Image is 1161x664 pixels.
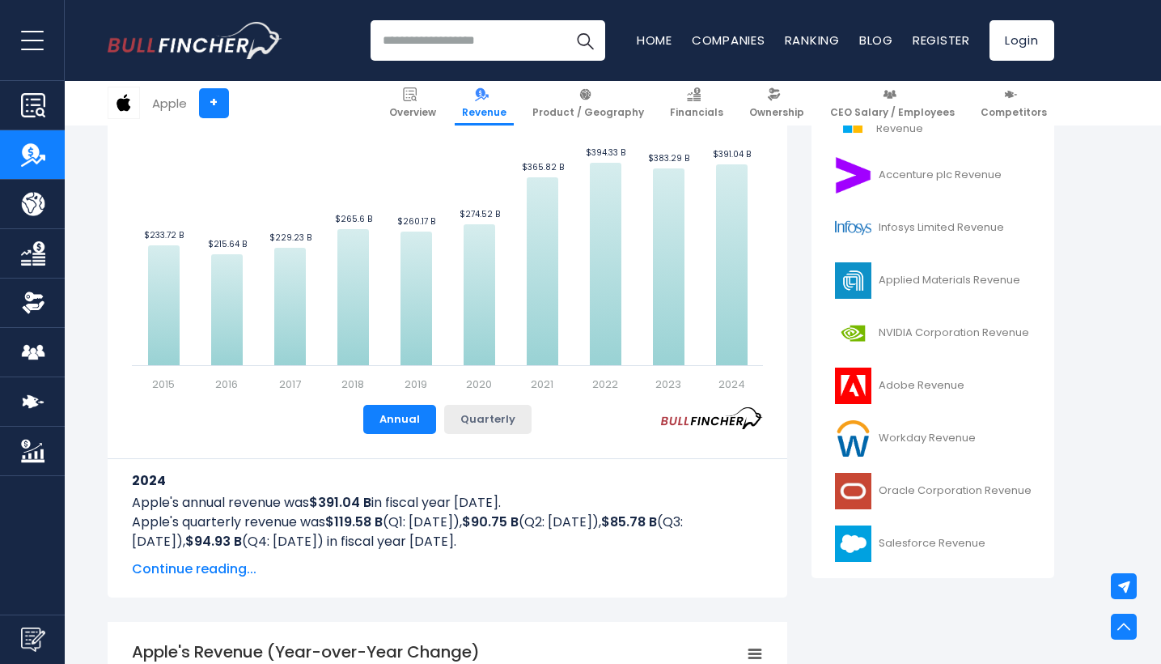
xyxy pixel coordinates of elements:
a: Adobe Revenue [824,364,1042,408]
b: $85.78 B [601,513,657,531]
img: ORCL logo [833,473,874,509]
a: Salesforce Revenue [824,521,1042,566]
a: Oracle Corporation Revenue [824,469,1042,513]
a: + [199,88,229,118]
button: Search [565,20,605,61]
a: Home [637,32,672,49]
text: 2023 [655,377,681,392]
text: $215.64 B [207,238,246,250]
text: $383.29 B [648,152,689,164]
img: ACN logo [833,157,874,194]
a: Blog [859,32,893,49]
img: Bullfincher logo [108,22,282,59]
a: Go to homepage [108,22,282,59]
button: Quarterly [444,405,532,434]
a: Overview [382,81,443,126]
text: 2024 [718,377,744,392]
text: 2020 [466,377,492,392]
div: Apple [152,94,187,113]
span: Product / Geography [532,106,644,119]
span: Overview [389,106,436,119]
span: Revenue [462,106,506,119]
a: Ownership [742,81,811,126]
span: Continue reading... [132,560,763,579]
img: NVDA logo [833,315,874,351]
a: Competitors [973,81,1054,126]
img: ADBE logo [833,368,874,404]
h3: 2024 [132,470,763,491]
text: 2015 [152,377,175,392]
a: Register [913,32,970,49]
text: 2017 [278,377,300,392]
a: CEO Salary / Employees [823,81,962,126]
text: 2016 [215,377,238,392]
text: 2018 [341,377,364,392]
img: AAPL logo [108,87,139,118]
a: Accenture plc Revenue [824,153,1042,198]
a: Infosys Limited Revenue [824,206,1042,250]
text: $394.33 B [586,147,625,159]
text: $365.82 B [521,161,563,173]
text: 2022 [592,377,618,392]
b: $391.04 B [309,493,371,512]
span: CEO Salary / Employees [830,106,955,119]
span: Ownership [749,106,804,119]
text: 2019 [405,377,427,392]
a: Financials [663,81,731,126]
a: Product / Geography [525,81,651,126]
img: WDAY logo [833,420,874,457]
b: $119.58 B [325,513,383,531]
b: $94.93 B [185,532,242,551]
a: Workday Revenue [824,416,1042,461]
text: $265.6 B [334,213,371,225]
b: $90.75 B [462,513,519,531]
text: $233.72 B [144,229,184,241]
img: AMAT logo [833,262,874,299]
text: $260.17 B [397,215,435,228]
a: Applied Materials Revenue [824,258,1042,303]
p: Apple's annual revenue was in fiscal year [DATE]. [132,493,763,513]
text: $274.52 B [459,208,499,220]
a: Revenue [455,81,514,126]
a: Login [989,20,1054,61]
span: Competitors [981,106,1047,119]
svg: Apple's Revenue Trend [132,28,763,392]
text: 2021 [531,377,553,392]
button: Annual [363,405,436,434]
p: Apple's quarterly revenue was (Q1: [DATE]), (Q2: [DATE]), (Q3: [DATE]), (Q4: [DATE]) in fiscal ye... [132,513,763,551]
img: INFY logo [833,210,874,246]
span: Financials [670,106,723,119]
text: $229.23 B [269,232,311,244]
a: NVIDIA Corporation Revenue [824,311,1042,355]
text: $391.04 B [713,148,751,160]
tspan: Apple's Revenue (Year-over-Year Change) [132,641,480,663]
img: Ownership [21,291,45,315]
a: Companies [692,32,765,49]
img: CRM logo [833,526,874,562]
a: Ranking [785,32,840,49]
